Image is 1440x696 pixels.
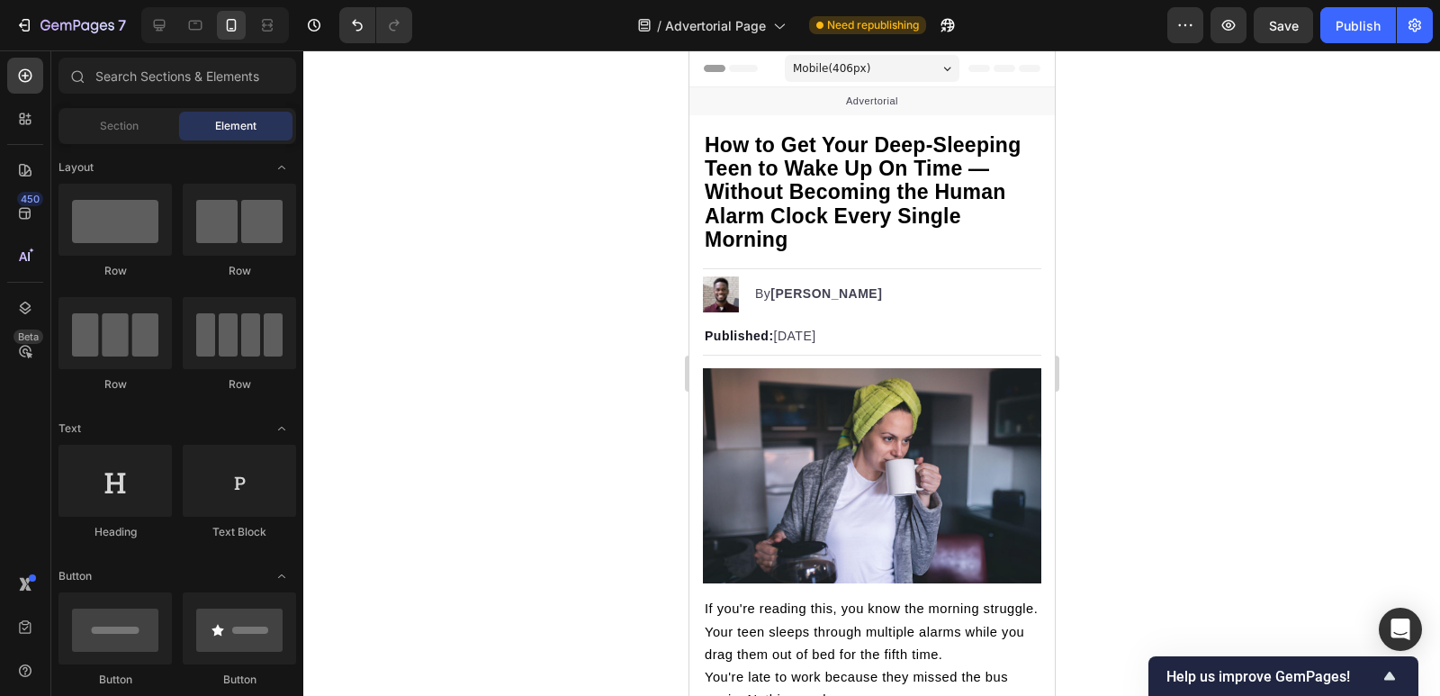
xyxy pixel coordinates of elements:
[58,159,94,176] span: Layout
[100,118,139,134] span: Section
[1336,16,1381,35] div: Publish
[58,524,172,540] div: Heading
[1320,7,1396,43] button: Publish
[118,14,126,36] p: 7
[215,118,256,134] span: Element
[1166,665,1400,687] button: Show survey - Help us improve GemPages!
[7,7,134,43] button: 7
[665,16,766,35] span: Advertorial Page
[17,192,43,206] div: 450
[58,672,172,688] div: Button
[58,58,296,94] input: Search Sections & Elements
[1379,608,1422,651] div: Open Intercom Messenger
[267,153,296,182] span: Toggle open
[183,376,296,393] div: Row
[183,263,296,279] div: Row
[183,672,296,688] div: Button
[1254,7,1313,43] button: Save
[58,420,81,437] span: Text
[58,263,172,279] div: Row
[689,50,1055,696] iframe: Design area
[15,619,319,656] span: You're late to work because they missed the bus again. Nothing works.
[183,524,296,540] div: Text Block
[1269,18,1299,33] span: Save
[267,562,296,591] span: Toggle open
[1166,668,1379,685] span: Help us improve GemPages!
[267,414,296,443] span: Toggle open
[13,330,43,344] div: Beta
[827,17,919,33] span: Need republishing
[58,376,172,393] div: Row
[657,16,661,35] span: /
[58,568,92,584] span: Button
[339,7,412,43] div: Undo/Redo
